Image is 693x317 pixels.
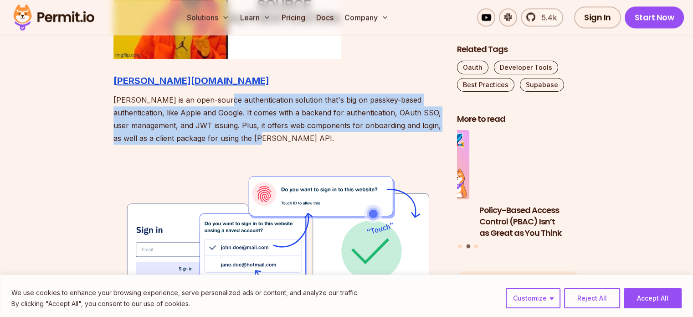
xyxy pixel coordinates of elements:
span: 5.4k [536,12,557,23]
h2: Related Tags [457,44,580,55]
a: Sign In [574,6,621,28]
div: Posts [457,130,580,250]
button: Go to slide 1 [458,244,462,248]
a: Policy-Based Access Control (PBAC) Isn’t as Great as You ThinkPolicy-Based Access Control (PBAC) ... [479,130,602,239]
img: Policy-Based Access Control (PBAC) Isn’t as Great as You Think [479,130,602,200]
li: 1 of 3 [347,130,470,239]
a: Pricing [278,8,309,26]
a: 5.4k [521,8,563,26]
img: Permit logo [9,2,98,33]
p: By clicking "Accept All", you consent to our use of cookies. [11,298,359,309]
a: Best Practices [457,78,514,92]
a: Supabase [520,78,564,92]
h3: How to Use JWTs for Authorization: Best Practices and Common Mistakes [347,205,470,239]
a: Oauth [457,61,488,74]
p: We use cookies to enhance your browsing experience, serve personalized ads or content, and analyz... [11,287,359,298]
h3: Policy-Based Access Control (PBAC) Isn’t as Great as You Think [479,205,602,239]
a: Docs [313,8,337,26]
button: Learn [236,8,274,26]
button: Accept All [624,288,682,308]
button: Go to slide 3 [474,244,478,248]
button: Reject All [564,288,620,308]
button: Customize [506,288,560,308]
a: [PERSON_NAME][DOMAIN_NAME] [113,75,269,86]
button: Go to slide 2 [466,244,470,249]
button: Company [341,8,392,26]
p: [PERSON_NAME] is an open-source authentication solution that's big on passkey-based authenticatio... [113,94,442,145]
li: 2 of 3 [479,130,602,239]
h2: More to read [457,114,580,125]
a: Start Now [625,6,684,28]
button: Solutions [183,8,233,26]
a: Developer Tools [494,61,558,74]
